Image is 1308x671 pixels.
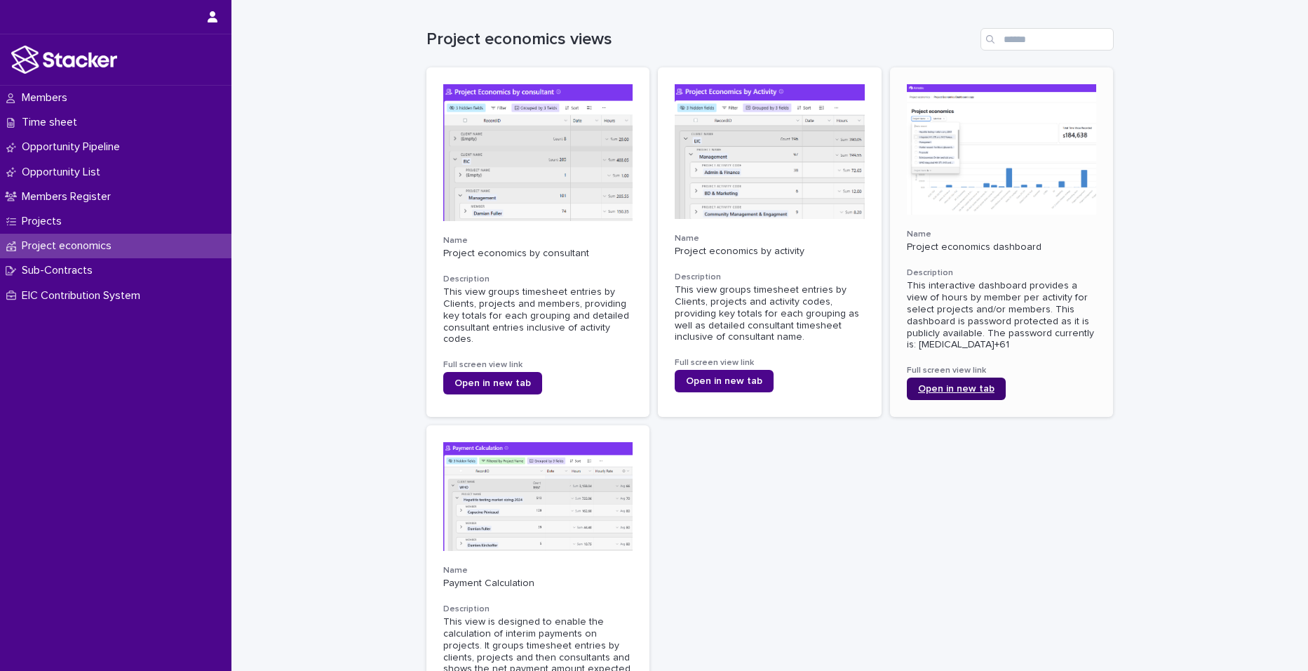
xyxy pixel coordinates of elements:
[16,215,73,228] p: Projects
[890,67,1114,417] a: NameProject economics dashboardDescriptionThis interactive dashboard provides a view of hours by ...
[16,140,131,154] p: Opportunity Pipeline
[675,272,865,283] h3: Description
[426,29,975,50] h1: Project economics views
[443,565,633,576] h3: Name
[443,248,633,260] p: Project economics by consultant
[907,378,1006,400] a: Open in new tab
[675,284,865,343] div: This view groups timesheet entries by Clients, projects and activity codes, providing key totals ...
[686,376,762,386] span: Open in new tab
[675,84,865,219] img: 9wzJoKdqnGkzgZ5jB3osaytZd_hpD5iViTajx0U9I3Q
[16,289,151,303] p: EIC Contribution System
[443,84,633,221] img: k_LT-YSr__mhibE6AmEs0ZV58Zq6r_TqvgnJlpZvGno
[675,246,865,258] p: Project economics by activity
[11,46,117,74] img: stacker-logo-white.png
[443,578,633,590] p: Payment Calculation
[16,91,79,105] p: Members
[426,67,650,417] a: NameProject economics by consultantDescriptionThis view groups timesheet entries by Clients, proj...
[907,365,1097,376] h3: Full screen view link
[675,233,865,244] h3: Name
[454,378,531,388] span: Open in new tab
[443,274,633,285] h3: Description
[443,442,633,551] img: FeKd5oiivZhbXMM-Jrxk4FPirPd3340AuvDoqYtRwas
[907,280,1097,351] div: This interactive dashboard provides a view of hours by member per activity for select projects an...
[907,229,1097,240] h3: Name
[16,264,104,277] p: Sub-Contracts
[443,286,633,345] div: This view groups timesheet entries by Clients, projects and members, providing key totals for eac...
[907,241,1097,253] p: Project economics dashboard
[443,372,542,394] a: Open in new tab
[443,235,633,246] h3: Name
[980,28,1114,51] input: Search
[16,190,122,204] p: Members Register
[907,84,1097,215] img: qFrrc6P9w6T0nt7b338rQe2bNXAEtskI1CKXrG8p6FA
[443,604,633,615] h3: Description
[16,166,112,179] p: Opportunity List
[16,239,123,253] p: Project economics
[675,370,774,392] a: Open in new tab
[16,116,88,129] p: Time sheet
[675,357,865,368] h3: Full screen view link
[907,267,1097,279] h3: Description
[443,359,633,371] h3: Full screen view link
[658,67,882,417] a: NameProject economics by activityDescriptionThis view groups timesheet entries by Clients, projec...
[918,384,995,394] span: Open in new tab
